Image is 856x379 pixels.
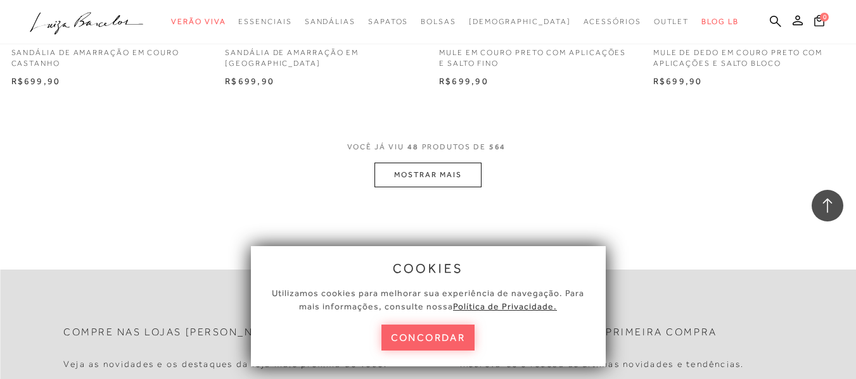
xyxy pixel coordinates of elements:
[584,17,641,26] span: Acessórios
[469,10,571,34] a: noSubCategoriesText
[63,326,283,339] h2: Compre nas lojas [PERSON_NAME]
[439,76,489,86] span: R$699,90
[238,17,291,26] span: Essenciais
[171,17,226,26] span: Verão Viva
[654,10,689,34] a: categoryNavScreenReaderText
[393,261,464,275] span: cookies
[421,17,456,26] span: Bolsas
[305,10,355,34] a: categoryNavScreenReaderText
[453,301,557,311] a: Política de Privacidade.
[368,17,408,26] span: Sapatos
[421,10,456,34] a: categoryNavScreenReaderText
[171,10,226,34] a: categoryNavScreenReaderText
[469,17,571,26] span: [DEMOGRAPHIC_DATA]
[820,13,829,22] span: 0
[407,142,419,151] span: 48
[2,40,213,69] a: SANDÁLIA DE AMARRAÇÃO EM COURO CASTANHO
[810,14,828,31] button: 0
[374,163,481,187] button: MOSTRAR MAIS
[654,17,689,26] span: Outlet
[305,17,355,26] span: Sandálias
[489,142,506,151] span: 564
[225,76,274,86] span: R$699,90
[238,10,291,34] a: categoryNavScreenReaderText
[701,10,738,34] a: BLOG LB
[215,40,426,69] a: SANDÁLIA DE AMARRAÇÃO EM [GEOGRAPHIC_DATA]
[272,288,584,311] span: Utilizamos cookies para melhorar sua experiência de navegação. Para mais informações, consulte nossa
[430,40,641,69] a: MULE EM COURO PRETO COM APLICAÇÕES E SALTO FINO
[63,359,387,370] h4: Veja as novidades e os destaques da loja mais próxima de você.
[584,10,641,34] a: categoryNavScreenReaderText
[653,76,703,86] span: R$699,90
[347,142,509,151] span: VOCÊ JÁ VIU PRODUTOS DE
[11,76,61,86] span: R$699,90
[368,10,408,34] a: categoryNavScreenReaderText
[381,325,475,351] button: concordar
[701,17,738,26] span: BLOG LB
[644,40,855,69] a: MULE DE DEDO EM COURO PRETO COM APLICAÇÕES E SALTO BLOCO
